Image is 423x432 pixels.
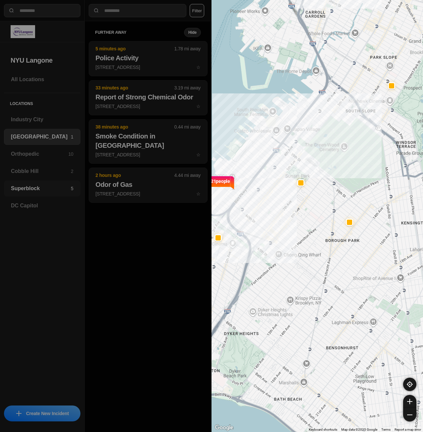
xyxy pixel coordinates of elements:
img: search [93,7,100,14]
a: Industry City [4,112,80,128]
a: Superblock5 [4,181,80,196]
a: 2 hours ago4.44 mi awayOdor of Gas[STREET_ADDRESS]star [89,191,208,196]
h3: Industry City [11,116,73,124]
a: Orthopedic10 [4,146,80,162]
button: 2 hours ago4.44 mi awayOdor of Gas[STREET_ADDRESS]star [89,168,208,203]
p: 4.44 mi away [174,172,201,179]
a: 38 minutes ago0.44 mi awaySmoke Condition in [GEOGRAPHIC_DATA][STREET_ADDRESS]star [89,152,208,157]
button: recenter [403,378,416,391]
img: notch [230,175,235,190]
p: 10 [69,151,73,157]
button: zoom-in [403,395,416,408]
h3: Orthopedic [11,150,69,158]
a: Open this area in Google Maps (opens a new window) [213,423,235,432]
p: 421 people [208,178,230,192]
img: search [8,7,15,14]
p: 5 minutes ago [96,45,174,52]
img: Google [213,423,235,432]
img: logo [11,25,35,38]
button: 33 minutes ago3.19 mi awayReport of Strong Chemical Odor[STREET_ADDRESS]star [89,80,208,115]
span: star [196,152,201,157]
h2: Smoke Condition in [GEOGRAPHIC_DATA] [96,132,201,150]
a: Cobble Hill2 [4,163,80,179]
button: 38 minutes ago0.44 mi awaySmoke Condition in [GEOGRAPHIC_DATA][STREET_ADDRESS]star [89,119,208,164]
h3: Cobble Hill [11,167,71,175]
p: 38 minutes ago [96,124,174,130]
h2: NYU Langone [11,56,74,65]
h5: Locations [4,93,80,112]
p: 1.78 mi away [174,45,201,52]
h3: All Locations [11,76,73,83]
img: recenter [407,381,413,387]
p: 1 [71,134,73,140]
p: 0.44 mi away [174,124,201,130]
span: star [196,191,201,196]
p: 33 minutes ago [96,84,174,91]
h2: Report of Strong Chemical Odor [96,92,201,102]
img: icon [16,411,22,416]
span: star [196,104,201,109]
a: [GEOGRAPHIC_DATA]1 [4,129,80,145]
button: Keyboard shortcuts [309,427,337,432]
h5: further away [95,30,184,35]
p: [STREET_ADDRESS] [96,64,201,71]
span: Map data ©2025 Google [341,428,377,431]
a: 5 minutes ago1.78 mi awayPolice Activity[STREET_ADDRESS]star [89,64,208,70]
p: [STREET_ADDRESS] [96,190,201,197]
span: star [196,65,201,70]
p: 2 [71,168,73,175]
button: 5 minutes ago1.78 mi awayPolice Activity[STREET_ADDRESS]star [89,41,208,76]
p: [STREET_ADDRESS] [96,151,201,158]
h3: [GEOGRAPHIC_DATA] [11,133,71,141]
img: zoom-in [407,399,412,404]
button: iconCreate New Incident [4,405,80,421]
button: Hide [184,28,201,37]
a: All Locations [4,72,80,87]
a: Report a map error [395,428,421,431]
a: DC Capitol [4,198,80,214]
button: zoom-out [403,408,416,421]
h2: Odor of Gas [96,180,201,189]
p: [STREET_ADDRESS] [96,103,201,110]
h3: DC Capitol [11,202,73,210]
button: Filter [190,4,204,17]
p: 3.19 mi away [174,84,201,91]
h2: Police Activity [96,53,201,63]
p: 5 [71,185,73,192]
p: Create New Incident [26,410,69,417]
h3: Superblock [11,185,71,192]
small: Hide [188,30,197,35]
a: 33 minutes ago3.19 mi awayReport of Strong Chemical Odor[STREET_ADDRESS]star [89,103,208,109]
a: Terms (opens in new tab) [381,428,391,431]
img: zoom-out [407,412,412,417]
p: 2 hours ago [96,172,174,179]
